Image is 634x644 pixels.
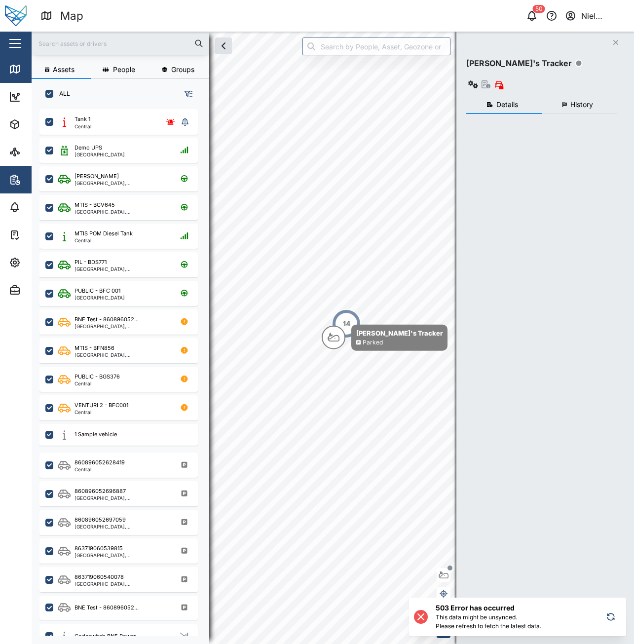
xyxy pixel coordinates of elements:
[75,410,128,415] div: Central
[322,325,448,351] div: Map marker
[75,458,125,467] div: 860896052628419
[26,64,48,75] div: Map
[75,172,119,181] div: [PERSON_NAME]
[75,581,169,586] div: [GEOGRAPHIC_DATA], [GEOGRAPHIC_DATA]
[37,36,203,51] input: Search assets or drivers
[75,430,117,439] div: 1 Sample vehicle
[75,144,102,152] div: Demo UPS
[581,10,626,22] div: Niel Principe
[75,604,139,612] div: BNE Test - 860896052...
[53,90,70,98] label: ALL
[75,487,126,495] div: 860896052696887
[53,66,75,73] span: Assets
[332,309,361,339] div: Map marker
[26,91,70,102] div: Dashboard
[39,106,209,636] div: grid
[75,124,91,129] div: Central
[75,467,125,472] div: Central
[26,285,55,296] div: Admin
[75,632,140,641] div: Codeswitch BNE Power...
[5,5,27,27] img: Main Logo
[75,352,169,357] div: [GEOGRAPHIC_DATA], [GEOGRAPHIC_DATA]
[75,229,133,238] div: MTIS POM Diesel Tank
[75,258,107,266] div: PIL - BDS771
[356,328,443,338] div: [PERSON_NAME]'s Tracker
[75,315,139,324] div: BNE Test - 860896052...
[75,373,120,381] div: PUBLIC - BGS376
[75,115,90,123] div: Tank 1
[75,295,125,300] div: [GEOGRAPHIC_DATA]
[466,57,572,70] div: [PERSON_NAME]'s Tracker
[564,9,626,23] button: Niel Principe
[26,147,49,157] div: Sites
[363,338,383,347] div: Parked
[60,7,83,25] div: Map
[75,287,120,295] div: PUBLIC - BFC 001
[533,5,545,13] div: 50
[26,229,53,240] div: Tasks
[75,516,126,524] div: 860896052697059
[75,344,114,352] div: MTIS - BFN856
[302,38,450,55] input: Search by People, Asset, Geozone or Place
[75,381,120,386] div: Central
[75,209,169,214] div: [GEOGRAPHIC_DATA], [GEOGRAPHIC_DATA]
[26,119,56,130] div: Assets
[570,101,593,108] span: History
[32,32,634,644] canvas: Map
[171,66,194,73] span: Groups
[113,66,135,73] span: People
[436,622,541,631] div: Please refresh to fetch the latest data.
[75,401,128,410] div: VENTURI 2 - BFC001
[75,573,124,581] div: 863719060540078
[496,101,518,108] span: Details
[26,174,59,185] div: Reports
[75,524,169,529] div: [GEOGRAPHIC_DATA], [GEOGRAPHIC_DATA]
[75,201,115,209] div: MTIS - BCV645
[75,553,169,558] div: [GEOGRAPHIC_DATA], [GEOGRAPHIC_DATA]
[343,318,350,329] div: 14
[26,202,56,213] div: Alarms
[436,603,541,613] h6: 503 Error has occurred
[75,266,169,271] div: [GEOGRAPHIC_DATA], [GEOGRAPHIC_DATA]
[75,324,169,329] div: [GEOGRAPHIC_DATA], [GEOGRAPHIC_DATA]
[26,257,61,268] div: Settings
[75,544,123,553] div: 863719060539815
[75,152,125,157] div: [GEOGRAPHIC_DATA]
[75,238,133,243] div: Central
[75,495,169,500] div: [GEOGRAPHIC_DATA], [GEOGRAPHIC_DATA]
[75,181,169,186] div: [GEOGRAPHIC_DATA], [GEOGRAPHIC_DATA]
[436,613,541,622] div: This data might be unsynced.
